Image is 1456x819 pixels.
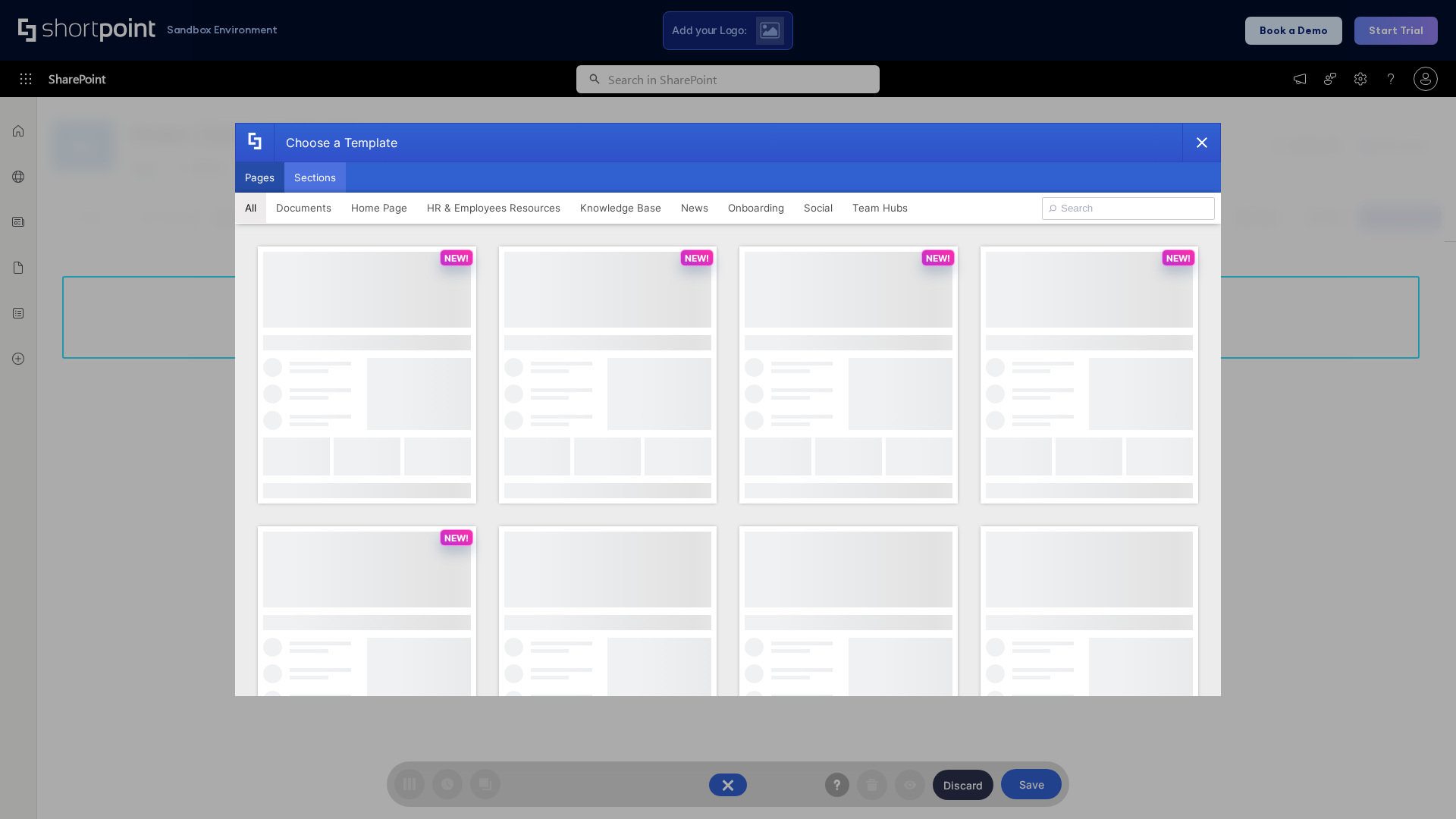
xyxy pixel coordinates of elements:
[794,193,843,223] button: Social
[1042,197,1215,220] input: Search
[685,253,709,264] p: NEW!
[274,124,397,162] div: Choose a Template
[266,193,341,223] button: Documents
[341,193,417,223] button: Home Page
[284,162,346,193] button: Sections
[417,193,570,223] button: HR & Employees Resources
[718,193,794,223] button: Onboarding
[235,162,284,193] button: Pages
[843,193,918,223] button: Team Hubs
[235,123,1221,696] div: template selector
[1166,253,1191,264] p: NEW!
[671,193,718,223] button: News
[1380,746,1456,819] iframe: Chat Widget
[570,193,671,223] button: Knowledge Base
[926,253,950,264] p: NEW!
[235,193,266,223] button: All
[444,253,469,264] p: NEW!
[444,532,469,544] p: NEW!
